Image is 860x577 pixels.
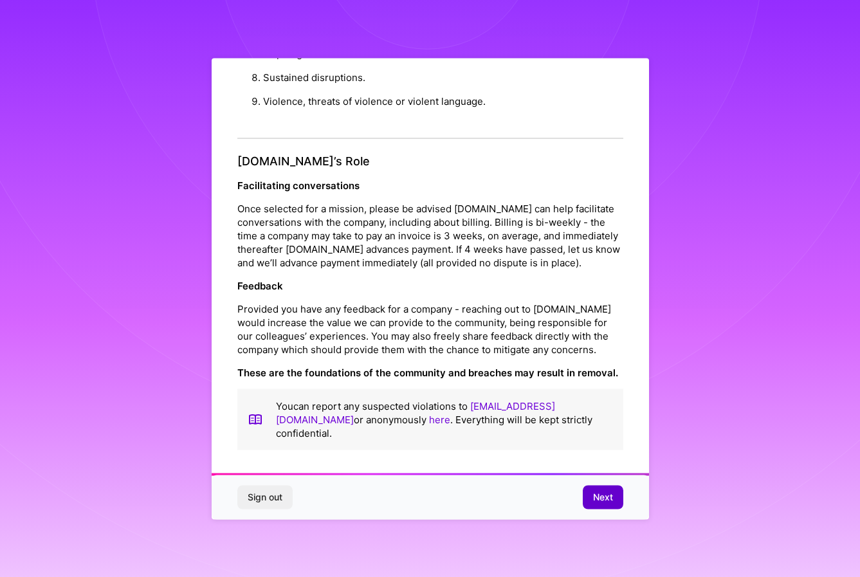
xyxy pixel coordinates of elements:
[237,302,623,356] p: Provided you have any feedback for a company - reaching out to [DOMAIN_NAME] would increase the v...
[276,399,613,439] p: You can report any suspected violations to or anonymously . Everything will be kept strictly conf...
[429,413,450,425] a: here
[237,279,283,291] strong: Feedback
[248,399,263,439] img: book icon
[583,486,623,509] button: Next
[237,201,623,269] p: Once selected for a mission, please be advised [DOMAIN_NAME] can help facilitate conversations wi...
[593,491,613,504] span: Next
[237,486,293,509] button: Sign out
[276,399,555,425] a: [EMAIL_ADDRESS][DOMAIN_NAME]
[248,491,282,504] span: Sign out
[237,179,360,191] strong: Facilitating conversations
[237,154,623,169] h4: [DOMAIN_NAME]’s Role
[237,366,618,378] strong: These are the foundations of the community and breaches may result in removal.
[263,66,623,89] li: Sustained disruptions.
[263,89,623,113] li: Violence, threats of violence or violent language.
